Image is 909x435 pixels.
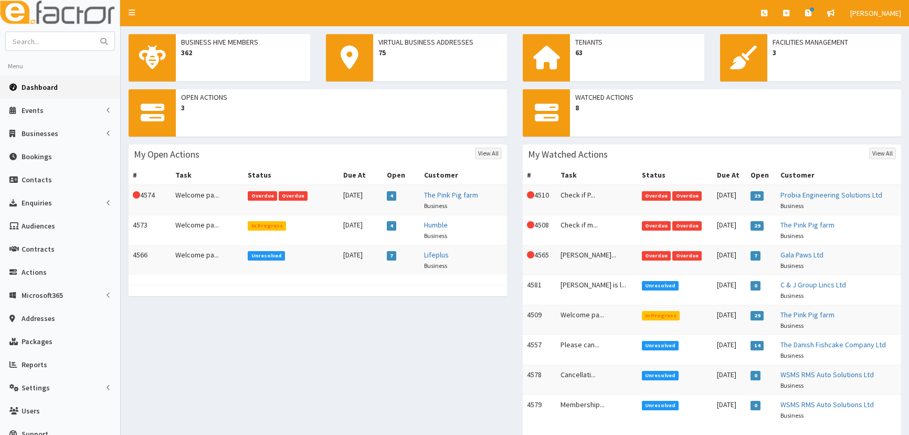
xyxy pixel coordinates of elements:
span: 75 [378,47,502,58]
td: [DATE] [713,245,747,275]
span: Dashboard [22,82,58,92]
span: 4 [387,221,397,231]
span: Reports [22,360,47,369]
span: Overdue [642,221,671,231]
td: [PERSON_NAME]... [556,245,638,275]
td: [DATE] [339,185,382,215]
span: Enquiries [22,198,52,208]
th: Customer [776,165,901,185]
span: Overdue [279,191,308,201]
small: Business [424,202,447,210]
span: Microsoft365 [22,291,63,300]
th: # [129,165,171,185]
td: Membership... [556,395,638,425]
td: 4508 [523,215,556,245]
a: The Pink Pig farm [780,310,834,319]
span: Contracts [22,244,55,254]
span: Watched Actions [575,92,896,102]
span: Addresses [22,314,55,323]
a: WSMS RMS Auto Solutions Ltd [780,400,874,409]
span: Overdue [248,191,277,201]
a: View All [869,148,896,159]
td: 4565 [523,245,556,275]
a: Humble [424,220,448,230]
a: WSMS RMS Auto Solutions Ltd [780,370,874,379]
span: Unresolved [642,371,679,380]
span: 3 [773,47,896,58]
span: [PERSON_NAME] [850,8,901,18]
a: The Pink Pig farm [424,190,478,200]
small: Business [780,322,804,329]
span: 4 [387,191,397,201]
h3: My Open Actions [134,150,199,159]
small: Business [780,292,804,299]
span: In Progress [642,311,680,320]
td: 4566 [129,245,171,275]
th: Task [556,165,638,185]
small: Business [780,262,804,270]
td: [DATE] [713,335,747,365]
a: C & J Group Lincs Ltd [780,280,846,289]
span: Overdue [672,191,702,201]
td: Welcome pa... [171,215,244,245]
i: This Action is overdue! [133,191,140,199]
td: 4579 [523,395,556,425]
td: 4510 [523,185,556,215]
td: Welcome pa... [171,245,244,275]
span: 29 [751,221,764,231]
span: 0 [751,371,760,380]
td: [DATE] [713,215,747,245]
span: Actions [22,267,47,277]
small: Business [424,262,447,270]
th: # [523,165,556,185]
td: Welcome pa... [556,305,638,335]
span: Overdue [642,251,671,261]
span: Overdue [672,221,702,231]
th: Due At [339,165,382,185]
small: Business [780,232,804,240]
span: Tenants [575,37,699,47]
span: Users [22,406,40,416]
td: [DATE] [339,215,382,245]
span: 63 [575,47,699,58]
h3: My Watched Actions [528,150,608,159]
span: Facilities Management [773,37,896,47]
td: [DATE] [339,245,382,275]
span: Overdue [672,251,702,261]
span: Unresolved [642,401,679,410]
th: Open [746,165,776,185]
span: 0 [751,281,760,291]
td: 4573 [129,215,171,245]
i: This Action is overdue! [527,251,534,258]
a: The Danish Fishcake Company Ltd [780,340,886,349]
span: 29 [751,311,764,320]
i: This Action is overdue! [527,191,534,199]
td: [DATE] [713,395,747,425]
span: In Progress [248,221,286,231]
span: Bookings [22,152,52,161]
a: Lifeplus [424,250,449,260]
span: Audiences [22,221,55,231]
i: This Action is overdue! [527,221,534,229]
a: Gala Paws Ltd [780,250,823,260]
span: 0 [751,401,760,410]
span: Virtual Business Addresses [378,37,502,47]
td: 4574 [129,185,171,215]
th: Customer [420,165,507,185]
th: Open [383,165,420,185]
span: Overdue [642,191,671,201]
td: [DATE] [713,275,747,305]
span: Contacts [22,175,52,184]
span: Events [22,106,44,115]
small: Business [780,411,804,419]
span: 14 [751,341,764,350]
span: Packages [22,337,52,346]
span: Unresolved [248,251,285,261]
small: Business [780,351,804,359]
td: [DATE] [713,365,747,395]
span: Unresolved [642,281,679,291]
td: 4509 [523,305,556,335]
td: [PERSON_NAME] is l... [556,275,638,305]
span: 362 [181,47,305,58]
td: Check if m... [556,215,638,245]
